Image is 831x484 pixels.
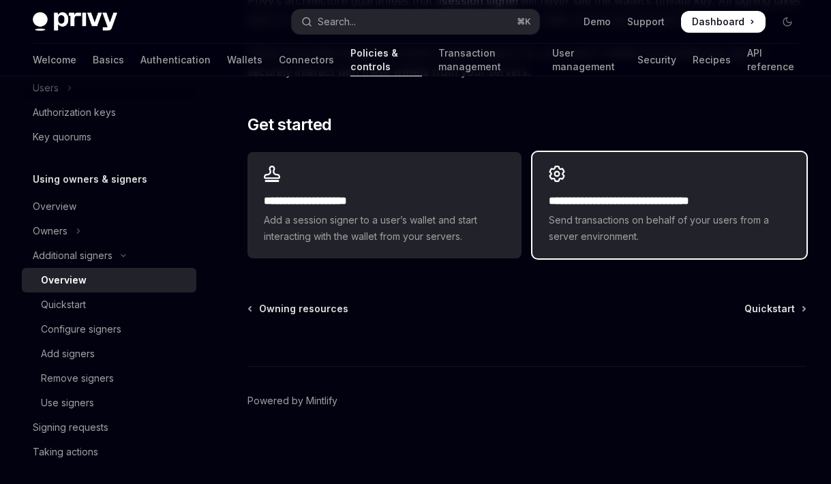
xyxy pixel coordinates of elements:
img: dark logo [33,12,117,31]
div: Overview [33,198,76,215]
a: Connectors [279,44,334,76]
div: Signing requests [33,419,108,436]
a: Dashboard [681,11,766,33]
span: Owning resources [259,302,348,316]
a: Configure signers [22,317,196,342]
a: Security [637,44,676,76]
div: Remove signers [41,370,114,387]
a: Overview [22,194,196,219]
a: Quickstart [22,292,196,317]
button: Toggle Additional signers section [22,243,196,268]
button: Toggle Owners section [22,219,196,243]
button: Toggle dark mode [776,11,798,33]
a: Powered by Mintlify [247,394,337,408]
div: Key quorums [33,129,91,145]
a: Overview [22,268,196,292]
a: Demo [584,15,611,29]
a: Authorization keys [22,100,196,125]
a: Recipes [693,44,731,76]
div: Search... [318,14,356,30]
div: Additional signers [33,247,112,264]
a: Add signers [22,342,196,366]
a: Use signers [22,391,196,415]
a: Taking actions [22,440,196,464]
a: Policies & controls [350,44,422,76]
div: Add signers [41,346,95,362]
a: Owning resources [249,302,348,316]
div: Owners [33,223,67,239]
div: Taking actions [33,444,98,460]
a: Transaction management [438,44,535,76]
a: Key quorums [22,125,196,149]
a: Basics [93,44,124,76]
a: **** **** **** *****Add a session signer to a user’s wallet and start interacting with the wallet... [247,152,522,258]
span: Get started [247,114,331,136]
button: Open search [292,10,540,34]
a: Support [627,15,665,29]
a: Signing requests [22,415,196,440]
div: Configure signers [41,321,121,337]
a: Authentication [140,44,211,76]
span: Quickstart [744,302,795,316]
a: Welcome [33,44,76,76]
a: Remove signers [22,366,196,391]
a: API reference [747,44,798,76]
span: Add a session signer to a user’s wallet and start interacting with the wallet from your servers. [264,212,505,245]
div: Overview [41,272,87,288]
div: Use signers [41,395,94,411]
a: Wallets [227,44,262,76]
div: Authorization keys [33,104,116,121]
span: Send transactions on behalf of your users from a server environment. [549,212,790,245]
a: Quickstart [744,302,805,316]
a: User management [552,44,621,76]
h5: Using owners & signers [33,171,147,187]
div: Quickstart [41,297,86,313]
span: Dashboard [692,15,744,29]
span: ⌘ K [517,16,531,27]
